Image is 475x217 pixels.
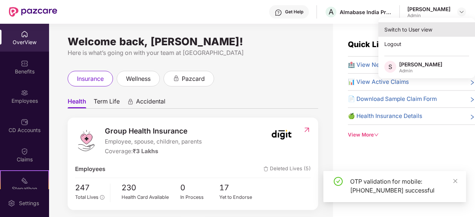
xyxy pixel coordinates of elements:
[182,74,205,83] span: pazcard
[407,13,450,19] div: Admin
[303,126,311,134] img: RedirectIcon
[275,9,282,16] img: svg+xml;base64,PHN2ZyBpZD0iSGVscC0zMngzMiIgeG1sbnM9Imh0dHA6Ly93d3cudzMub3JnLzIwMDAvc3ZnIiB3aWR0aD...
[340,9,392,16] div: Almabase India Private Limited
[105,137,202,146] span: Employee, spouse, children, parents
[100,195,104,199] span: info-circle
[173,75,180,82] div: animation
[126,74,151,83] span: wellness
[133,148,158,155] span: ₹3 Lakhs
[453,178,458,184] span: close
[219,194,259,201] div: Yet to Endorse
[94,98,120,108] span: Term Life
[180,194,220,201] div: In Process
[407,6,450,13] div: [PERSON_NAME]
[75,129,97,152] img: logo
[348,40,392,49] span: Quick Links
[105,125,202,137] span: Group Health Insurance
[21,148,28,155] img: svg+xml;base64,PHN2ZyBpZD0iQ2xhaW0iIHhtbG5zPSJodHRwOi8vd3d3LnczLm9yZy8yMDAwL3N2ZyIgd2lkdGg9IjIwIi...
[350,177,457,195] div: OTP validation for mobile: [PHONE_NUMBER] successful
[334,177,343,186] span: check-circle
[21,118,28,126] img: svg+xml;base64,PHN2ZyBpZD0iQ0RfQWNjb3VudHMiIGRhdGEtbmFtZT0iQ0QgQWNjb3VudHMiIHhtbG5zPSJodHRwOi8vd3...
[469,96,475,103] span: right
[122,194,180,201] div: Health Card Available
[75,165,105,174] span: Employees
[122,182,180,194] span: 230
[75,194,98,200] span: Total Lives
[8,200,15,207] img: svg+xml;base64,PHN2ZyBpZD0iU2V0dGluZy0yMHgyMCIgeG1sbnM9Imh0dHA6Ly93d3cudzMub3JnLzIwMDAvc3ZnIiB3aW...
[264,167,268,171] img: deleteIcon
[180,182,220,194] span: 0
[105,147,202,156] div: Coverage:
[68,48,318,57] div: Here is what’s going on with your team at [GEOGRAPHIC_DATA]
[378,22,475,37] div: Switch to User view
[219,182,259,194] span: 17
[348,95,437,103] span: 📄 Download Sample Claim Form
[127,98,134,105] div: animation
[388,62,392,71] span: S
[21,89,28,96] img: svg+xml;base64,PHN2ZyBpZD0iRW1wbG95ZWVzIiB4bWxucz0iaHR0cDovL3d3dy53My5vcmcvMjAwMC9zdmciIHdpZHRoPS...
[399,68,442,74] div: Admin
[348,78,409,86] span: 📊 View Active Claims
[329,7,334,16] span: A
[348,131,475,139] div: View More
[1,185,48,193] div: Stepathon
[21,60,28,67] img: svg+xml;base64,PHN2ZyBpZD0iQmVuZWZpdHMiIHhtbG5zPSJodHRwOi8vd3d3LnczLm9yZy8yMDAwL3N2ZyIgd2lkdGg9Ij...
[348,60,421,69] span: 🏥 View Network Hospitals
[136,98,165,108] span: Accidental
[21,177,28,184] img: svg+xml;base64,PHN2ZyB4bWxucz0iaHR0cDovL3d3dy53My5vcmcvMjAwMC9zdmciIHdpZHRoPSIyMSIgaGVpZ2h0PSIyMC...
[68,98,86,108] span: Health
[75,182,104,194] span: 247
[264,165,311,174] span: Deleted Lives (5)
[77,74,104,83] span: insurance
[68,39,318,45] div: Welcome back, [PERSON_NAME]!
[399,61,442,68] div: [PERSON_NAME]
[268,125,295,144] img: insurerIcon
[285,9,303,15] div: Get Help
[9,7,57,17] img: New Pazcare Logo
[348,112,422,121] span: 🍏 Health Insurance Details
[374,132,379,137] span: down
[378,37,475,51] div: Logout
[17,200,41,207] div: Settings
[469,79,475,86] span: right
[459,9,465,15] img: svg+xml;base64,PHN2ZyBpZD0iRHJvcGRvd24tMzJ4MzIiIHhtbG5zPSJodHRwOi8vd3d3LnczLm9yZy8yMDAwL3N2ZyIgd2...
[21,30,28,38] img: svg+xml;base64,PHN2ZyBpZD0iSG9tZSIgeG1sbnM9Imh0dHA6Ly93d3cudzMub3JnLzIwMDAvc3ZnIiB3aWR0aD0iMjAiIG...
[469,113,475,121] span: right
